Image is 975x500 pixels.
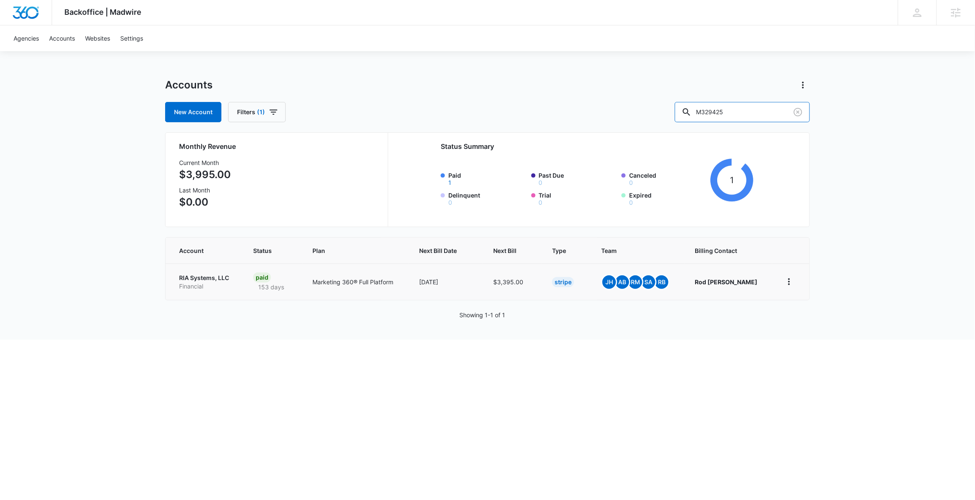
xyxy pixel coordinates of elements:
[730,175,734,185] tspan: 1
[460,310,505,319] p: Showing 1-1 of 1
[602,275,616,289] span: JH
[601,246,662,255] span: Team
[695,278,757,286] strong: Rod [PERSON_NAME]
[419,246,461,255] span: Next Bill Date
[655,275,668,289] span: RB
[179,282,233,291] p: Financial
[257,109,265,115] span: (1)
[253,272,271,283] div: Paid
[409,264,483,300] td: [DATE]
[539,191,617,206] label: Trial
[695,246,762,255] span: Billing Contact
[8,25,44,51] a: Agencies
[253,283,289,291] p: 153 days
[791,105,805,119] button: Clear
[483,264,542,300] td: $3,395.00
[44,25,80,51] a: Accounts
[228,102,286,122] button: Filters(1)
[448,171,526,186] label: Paid
[179,246,221,255] span: Account
[179,274,233,290] a: RIA Systems, LLCFinancial
[179,274,233,282] p: RIA Systems, LLC
[179,186,231,195] h3: Last Month
[179,195,231,210] p: $0.00
[782,275,796,288] button: home
[552,246,569,255] span: Type
[629,171,707,186] label: Canceled
[80,25,115,51] a: Websites
[796,78,810,92] button: Actions
[165,102,221,122] a: New Account
[441,141,754,151] h2: Status Summary
[65,8,142,16] span: Backoffice | Madwire
[179,158,231,167] h3: Current Month
[552,277,574,287] div: Stripe
[629,191,707,206] label: Expired
[253,246,280,255] span: Status
[629,275,642,289] span: RM
[115,25,148,51] a: Settings
[616,275,629,289] span: AB
[312,277,399,286] p: Marketing 360® Full Platform
[312,246,399,255] span: Plan
[539,171,617,186] label: Past Due
[165,79,213,91] h1: Accounts
[493,246,519,255] span: Next Bill
[179,141,378,151] h2: Monthly Revenue
[179,167,231,182] p: $3,995.00
[642,275,655,289] span: SA
[448,180,451,186] button: Paid
[448,191,526,206] label: Delinquent
[675,102,810,122] input: Search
